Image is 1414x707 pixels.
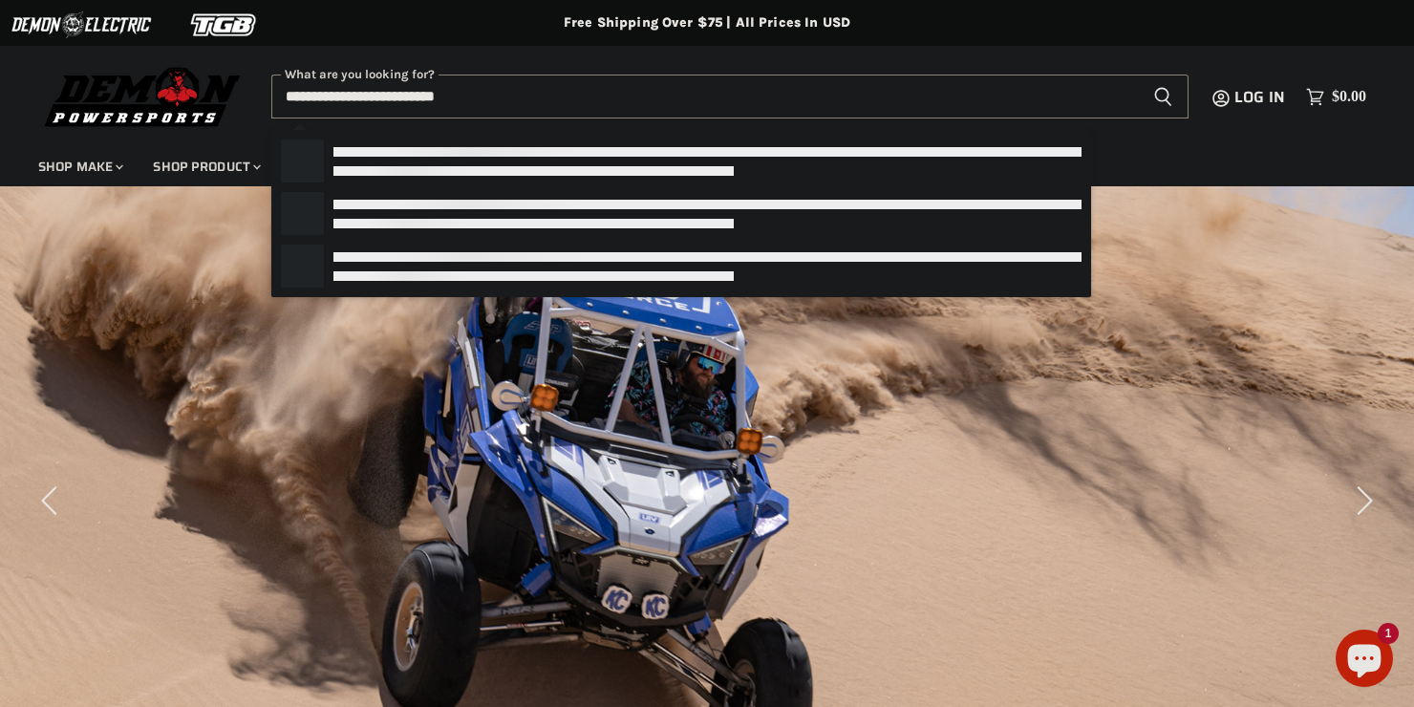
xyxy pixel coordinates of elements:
button: Previous [33,482,72,520]
span: $0.00 [1332,88,1366,106]
a: Shop Make [24,147,135,186]
button: Next [1342,482,1381,520]
a: $0.00 [1296,83,1376,111]
span: Log in [1234,85,1285,109]
img: TGB Logo 2 [153,7,296,43]
a: Shop Product [139,147,272,186]
button: Search [1138,75,1189,118]
img: Demon Electric Logo 2 [10,7,153,43]
inbox-online-store-chat: Shopify online store chat [1330,630,1399,692]
ul: Main menu [24,139,1361,186]
form: Product [271,75,1189,118]
input: When autocomplete results are available use up and down arrows to review and enter to select [271,75,1138,118]
img: Demon Powersports [38,62,247,130]
a: Log in [1226,89,1296,106]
